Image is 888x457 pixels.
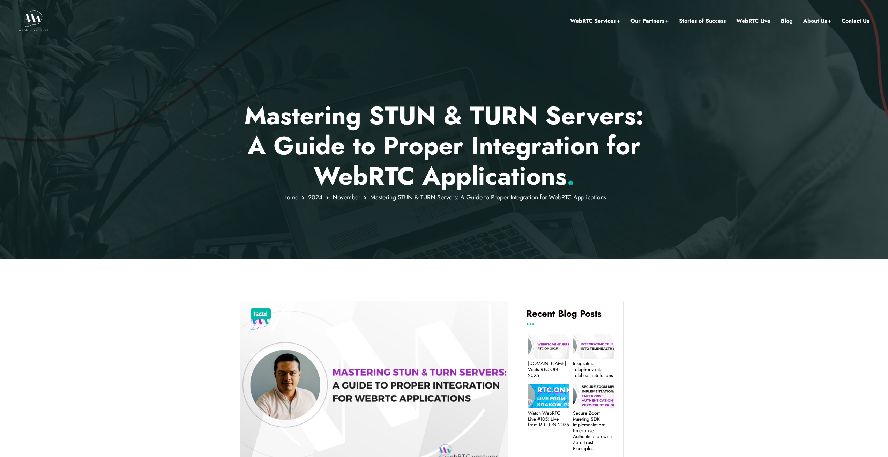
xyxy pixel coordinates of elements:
img: WebRTC.ventures [19,10,48,31]
a: WebRTC Services [570,16,620,25]
a: About Us [803,16,831,25]
a: Home [282,193,298,202]
a: Stories of Success [679,16,726,25]
span: Mastering STUN & TURN Servers: A Guide to Proper Integration for WebRTC Applications [370,193,606,202]
a: Our Partners [630,16,669,25]
a: Secure Zoom Meeting SDK Implementation: Enterprise Authentication with Zero-Trust Principles [573,410,614,451]
a: 2024 [308,193,323,202]
a: [DOMAIN_NAME] Visits RTC.ON 2025 [528,361,569,378]
a: Integrating Telephony into Telehealth Solutions [573,361,614,378]
a: Watch WebRTC Live #105: Live from RTC.ON 2025 [528,410,569,428]
a: Blog [781,16,793,25]
a: [DATE] [254,309,267,318]
span: . [567,158,575,194]
a: WebRTC Live [736,16,770,25]
h4: Recent Blog Posts [526,308,616,324]
a: Contact Us [842,16,869,25]
a: November [333,193,360,202]
p: Mastering STUN & TURN Servers: A Guide to Proper Integration for WebRTC Applications [240,101,648,191]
